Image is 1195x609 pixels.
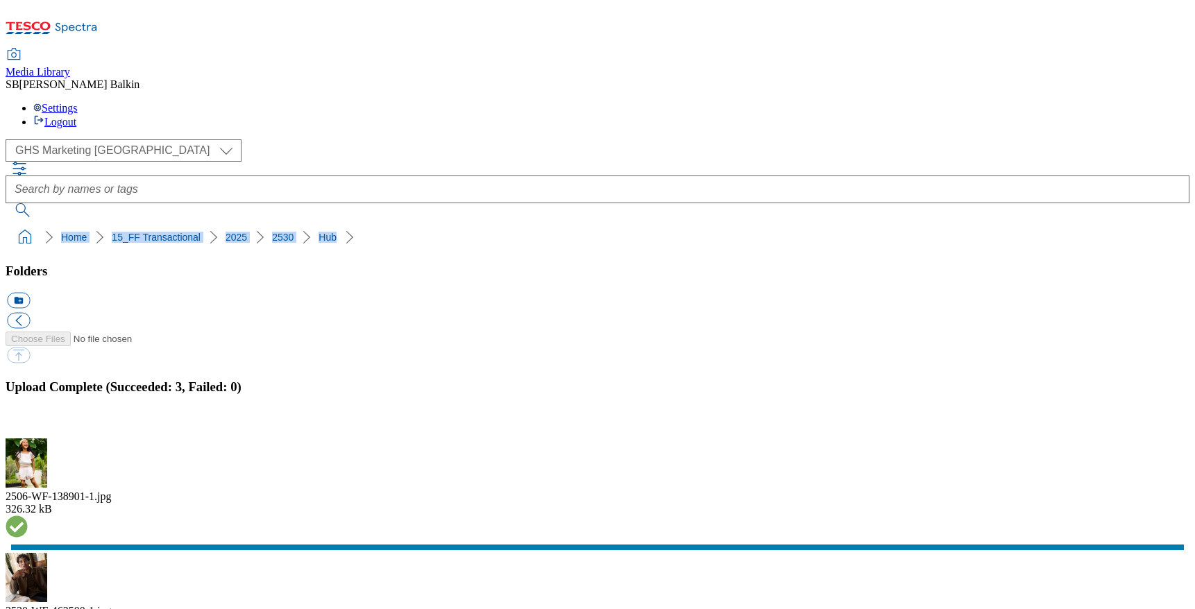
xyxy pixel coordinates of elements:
[6,224,1189,250] nav: breadcrumb
[6,503,1189,515] div: 326.32 kB
[6,553,47,602] img: preview
[6,78,19,90] span: SB
[14,226,36,248] a: home
[33,102,78,114] a: Settings
[226,232,247,243] a: 2025
[19,78,140,90] span: [PERSON_NAME] Balkin
[6,49,70,78] a: Media Library
[6,264,1189,279] h3: Folders
[6,490,1189,503] div: 2506-WF-138901-1.jpg
[33,116,76,128] a: Logout
[6,438,47,488] img: preview
[112,232,201,243] a: 15_FF Transactional
[319,232,337,243] a: Hub
[61,232,87,243] a: Home
[6,66,70,78] span: Media Library
[6,175,1189,203] input: Search by names or tags
[272,232,294,243] a: 2530
[6,379,1189,395] h3: Upload Complete (Succeeded: 3, Failed: 0)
